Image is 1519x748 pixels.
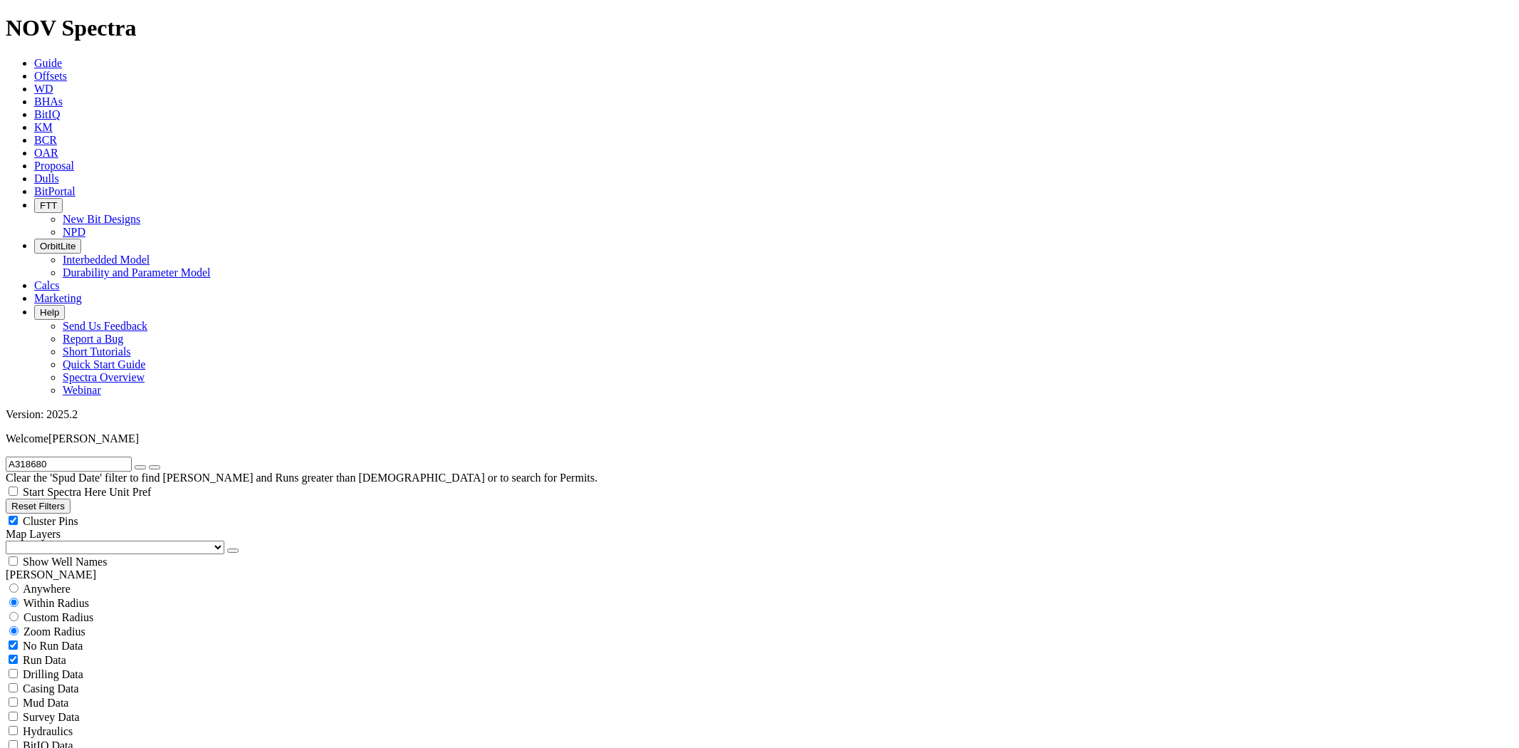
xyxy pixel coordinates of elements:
button: OrbitLite [34,239,81,254]
a: BitIQ [34,108,60,120]
a: Durability and Parameter Model [63,266,211,279]
span: Casing Data [23,682,79,695]
a: Quick Start Guide [63,358,145,370]
a: Report a Bug [63,333,123,345]
a: Short Tutorials [63,346,131,358]
h1: NOV Spectra [6,15,1513,41]
button: FTT [34,198,63,213]
a: Guide [34,57,62,69]
span: Map Layers [6,528,61,540]
span: Drilling Data [23,668,83,680]
div: [PERSON_NAME] [6,568,1513,581]
span: Unit Pref [109,486,151,498]
div: Version: 2025.2 [6,408,1513,421]
span: Within Radius [24,597,89,609]
input: Search [6,457,132,472]
a: WD [34,83,53,95]
span: OrbitLite [40,241,75,251]
a: BHAs [34,95,63,108]
a: Interbedded Model [63,254,150,266]
span: Help [40,307,59,318]
a: Offsets [34,70,67,82]
a: Send Us Feedback [63,320,147,332]
span: Mud Data [23,697,68,709]
span: Survey Data [23,711,80,723]
a: New Bit Designs [63,213,140,225]
span: Custom Radius [24,611,93,623]
input: Start Spectra Here [9,487,18,496]
a: OAR [34,147,58,159]
a: Spectra Overview [63,371,145,383]
span: [PERSON_NAME] [48,432,139,445]
a: KM [34,121,53,133]
a: Proposal [34,160,74,172]
span: Zoom Radius [24,625,85,638]
a: Calcs [34,279,60,291]
a: Dulls [34,172,59,185]
span: Anywhere [23,583,71,595]
p: Welcome [6,432,1513,445]
span: No Run Data [23,640,83,652]
a: NPD [63,226,85,238]
filter-controls-checkbox: Hydraulics Analysis [6,724,1513,738]
span: Show Well Names [23,556,107,568]
span: Run Data [23,654,66,666]
span: Clear the 'Spud Date' filter to find [PERSON_NAME] and Runs greater than [DEMOGRAPHIC_DATA] or to... [6,472,597,484]
a: Webinar [63,384,101,396]
button: Reset Filters [6,499,71,514]
a: BitPortal [34,185,75,197]
a: BCR [34,134,57,146]
span: Hydraulics [23,725,73,737]
button: Help [34,305,65,320]
span: FTT [40,200,57,211]
a: Marketing [34,292,82,304]
span: Start Spectra Here [23,486,106,498]
span: Cluster Pins [23,515,78,527]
